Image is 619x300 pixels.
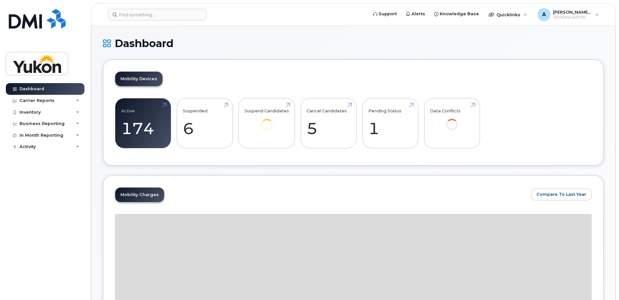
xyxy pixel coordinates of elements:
a: Suspended 6 [183,102,227,145]
a: Pending Status 1 [368,102,412,145]
a: Suspend Candidates [245,102,289,139]
a: Active 174 [121,102,165,145]
a: Cancel Candidates 5 [307,102,350,145]
a: Mobility Charges [115,188,164,202]
span: Compare To Last Year [537,191,586,197]
h1: Dashboard [103,38,604,49]
a: Mobility Devices [115,72,162,86]
button: Compare To Last Year [531,189,592,200]
a: Data Conflicts [430,102,474,139]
